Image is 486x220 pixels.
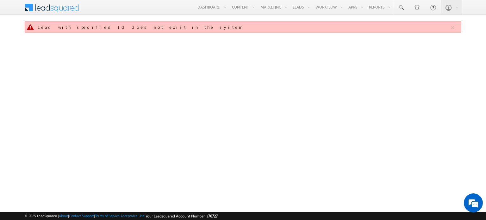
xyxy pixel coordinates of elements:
span: Your Leadsquared Account Number is [146,214,218,218]
div: Lead with specified Id does not exist in the system [38,24,450,30]
a: About [59,214,68,218]
span: 76727 [208,214,218,218]
span: © 2025 LeadSquared | | | | | [24,213,218,219]
a: Contact Support [69,214,94,218]
a: Terms of Service [95,214,120,218]
a: Acceptable Use [121,214,145,218]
